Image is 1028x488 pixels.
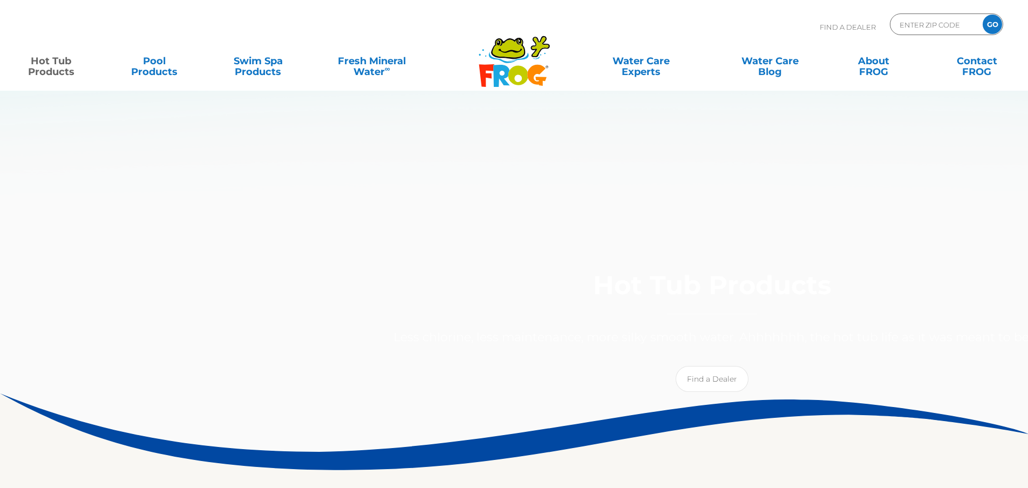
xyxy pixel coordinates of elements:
p: Find A Dealer [820,13,876,40]
a: PoolProducts [114,50,195,72]
a: Swim SpaProducts [218,50,298,72]
input: GO [983,15,1002,34]
a: Find a Dealer [676,366,748,392]
a: AboutFROG [833,50,914,72]
a: Water CareBlog [730,50,810,72]
a: Hot TubProducts [11,50,91,72]
a: Water CareExperts [576,50,706,72]
sup: ∞ [385,64,390,73]
a: ContactFROG [937,50,1017,72]
a: Fresh MineralWater∞ [321,50,422,72]
img: Frog Products Logo [473,22,556,87]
